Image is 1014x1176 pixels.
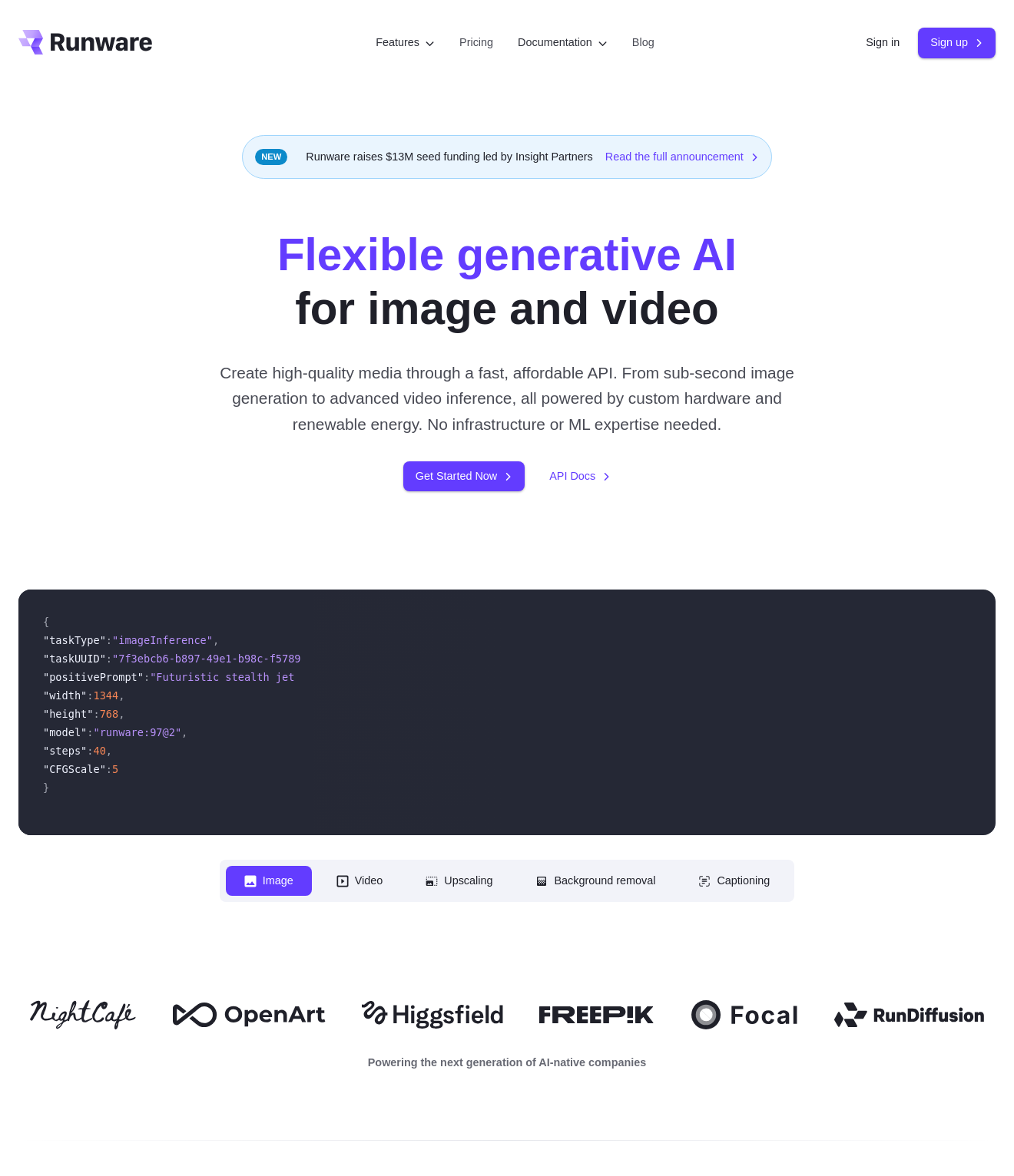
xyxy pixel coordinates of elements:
span: , [181,726,187,738]
span: "runware:97@2" [93,726,181,738]
span: 768 [100,708,119,720]
span: "positivePrompt" [43,671,144,683]
span: 5 [112,763,118,775]
span: : [87,745,93,757]
a: Blog [632,34,654,51]
a: Sign up [918,28,996,58]
span: } [43,781,49,794]
p: Create high-quality media through a fast, affordable API. From sub-second image generation to adv... [194,360,820,437]
button: Image [226,866,312,896]
span: "taskType" [43,634,106,646]
span: 40 [93,745,105,757]
a: Get Started Now [403,461,525,491]
a: Pricing [459,34,493,51]
span: "imageInference" [112,634,213,646]
span: "model" [43,726,87,738]
span: , [213,634,219,646]
button: Video [318,866,402,896]
span: , [106,745,112,757]
span: : [106,634,112,646]
a: Go to / [18,30,152,55]
label: Documentation [518,34,608,51]
span: , [118,708,124,720]
span: : [106,763,112,775]
a: API Docs [549,467,611,485]
span: "height" [43,708,93,720]
span: : [93,708,99,720]
span: "taskUUID" [43,652,106,665]
span: "Futuristic stealth jet streaking through a neon-lit cityscape with glowing purple exhaust" [150,671,722,683]
a: Sign in [866,34,900,51]
label: Features [376,34,435,51]
div: Runware raises $13M seed funding led by Insight Partners [242,135,772,179]
button: Upscaling [407,866,511,896]
strong: Flexible generative AI [277,230,737,279]
span: : [144,671,150,683]
p: Powering the next generation of AI-native companies [18,1054,996,1072]
span: : [87,689,93,702]
span: "width" [43,689,87,702]
span: { [43,616,49,628]
span: 1344 [93,689,118,702]
a: Read the full announcement [605,148,759,166]
h1: for image and video [277,228,737,335]
span: , [118,689,124,702]
span: "steps" [43,745,87,757]
span: "CFGScale" [43,763,106,775]
span: : [106,652,112,665]
button: Captioning [680,866,788,896]
span: : [87,726,93,738]
button: Background removal [517,866,674,896]
span: "7f3ebcb6-b897-49e1-b98c-f5789d2d40d7" [112,652,351,665]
